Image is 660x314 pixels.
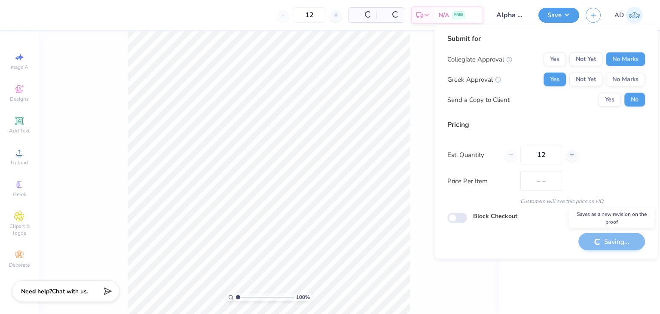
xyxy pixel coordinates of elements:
img: Anjali Dilish [626,7,643,24]
div: Send a Copy to Client [447,95,510,105]
span: Designs [10,95,29,102]
span: Add Text [9,127,30,134]
div: Collegiate Approval [447,54,512,64]
a: AD [614,7,643,24]
button: Save [538,8,579,23]
div: Pricing [447,120,645,130]
button: Yes [599,93,621,107]
span: Image AI [9,64,30,71]
span: N/A [439,11,449,20]
div: Submit for [447,34,645,44]
div: Customers will see this price on HQ. [447,197,645,205]
button: Not Yet [569,73,602,86]
span: Chat with us. [52,287,88,296]
span: Decorate [9,262,30,268]
span: 100 % [296,293,310,301]
button: No Marks [606,73,645,86]
button: No [624,93,645,107]
span: Greek [13,191,26,198]
label: Est. Quantity [447,150,498,160]
label: Price Per Item [447,176,514,186]
span: Upload [11,159,28,166]
button: Yes [544,73,566,86]
button: Not Yet [569,52,602,66]
label: Block Checkout [473,212,517,221]
button: No Marks [606,52,645,66]
input: Untitled Design [490,6,532,24]
span: AD [614,10,624,20]
input: – – [293,7,326,23]
div: Greek Approval [447,74,501,84]
strong: Need help? [21,287,52,296]
input: – – [520,145,562,165]
button: Yes [544,52,566,66]
span: Clipart & logos [4,223,34,237]
div: Saves as a new revision on the proof [569,208,655,228]
span: FREE [454,12,463,18]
